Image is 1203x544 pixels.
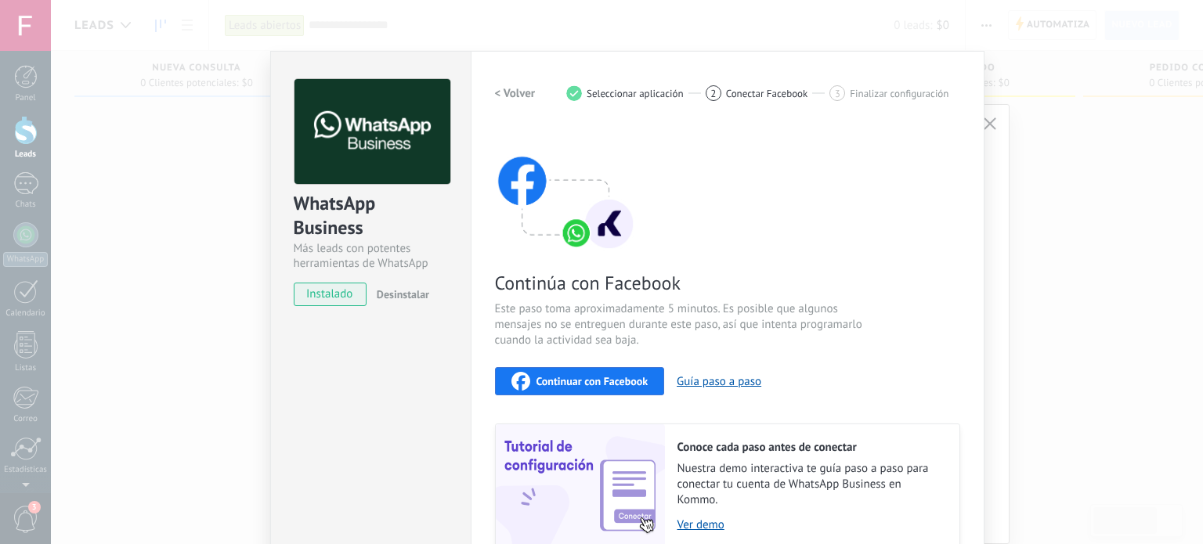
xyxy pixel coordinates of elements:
span: Este paso toma aproximadamente 5 minutos. Es posible que algunos mensajes no se entreguen durante... [495,301,868,348]
span: 2 [710,87,716,100]
span: Nuestra demo interactiva te guía paso a paso para conectar tu cuenta de WhatsApp Business en Kommo. [677,461,944,508]
span: 3 [835,87,840,100]
span: Finalizar configuración [850,88,948,99]
span: Continuar con Facebook [536,376,648,387]
div: Más leads con potentes herramientas de WhatsApp [294,241,448,271]
h2: Conoce cada paso antes de conectar [677,440,944,455]
button: Desinstalar [370,283,429,306]
img: connect with facebook [495,126,636,251]
span: Desinstalar [377,287,429,301]
span: Conectar Facebook [726,88,808,99]
button: Guía paso a paso [677,374,761,389]
img: logo_main.png [294,79,450,185]
button: Continuar con Facebook [495,367,665,395]
span: instalado [294,283,366,306]
button: < Volver [495,79,536,107]
h2: < Volver [495,86,536,101]
span: Seleccionar aplicación [587,88,684,99]
a: Ver demo [677,517,944,532]
div: WhatsApp Business [294,191,448,241]
span: Continúa con Facebook [495,271,868,295]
